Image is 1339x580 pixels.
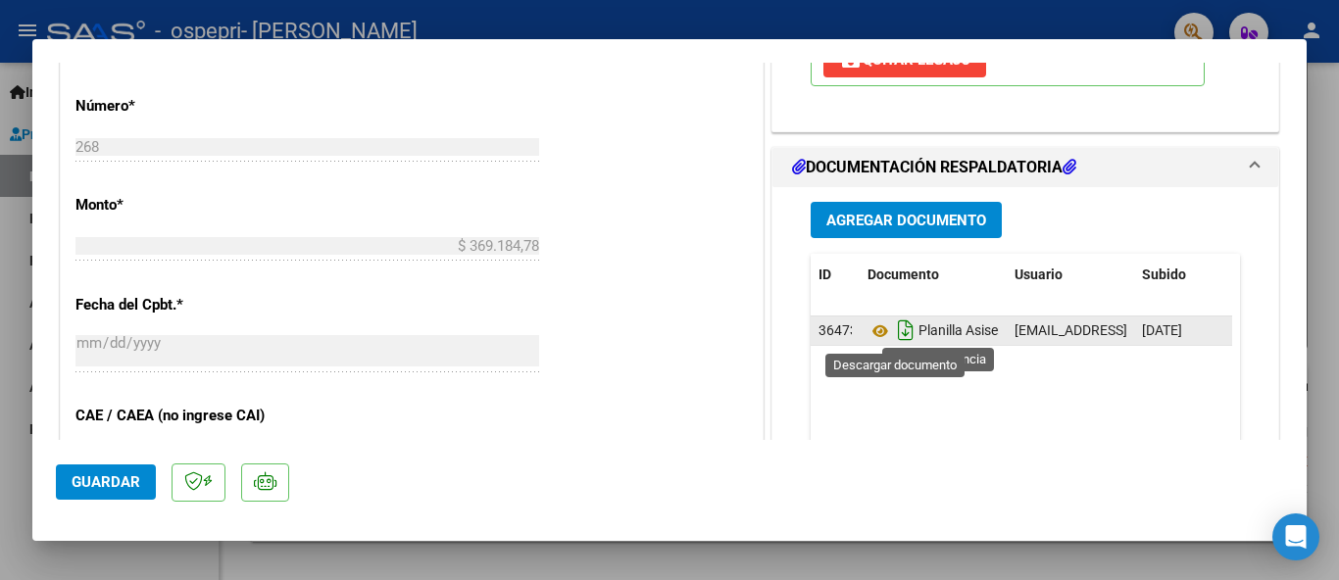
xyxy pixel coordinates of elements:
[811,202,1002,238] button: Agregar Documento
[75,405,277,427] p: CAE / CAEA (no ingrese CAI)
[868,323,1023,339] span: Planilla Asisencia
[75,194,277,217] p: Monto
[75,95,277,118] p: Número
[1142,266,1186,282] span: Subido
[1272,513,1319,560] div: Open Intercom Messenger
[56,464,156,500] button: Guardar
[860,254,1007,296] datatable-header-cell: Documento
[792,156,1076,179] h1: DOCUMENTACIÓN RESPALDATORIA
[75,294,277,316] p: Fecha del Cpbt.
[818,266,831,282] span: ID
[1007,254,1134,296] datatable-header-cell: Usuario
[826,212,986,229] span: Agregar Documento
[772,148,1278,187] mat-expansion-panel-header: DOCUMENTACIÓN RESPALDATORIA
[1015,266,1063,282] span: Usuario
[818,322,858,338] span: 36473
[1134,254,1232,296] datatable-header-cell: Subido
[868,266,939,282] span: Documento
[839,51,970,69] span: Quitar Legajo
[72,473,140,491] span: Guardar
[811,254,860,296] datatable-header-cell: ID
[1142,322,1182,338] span: [DATE]
[893,314,918,346] i: Descargar documento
